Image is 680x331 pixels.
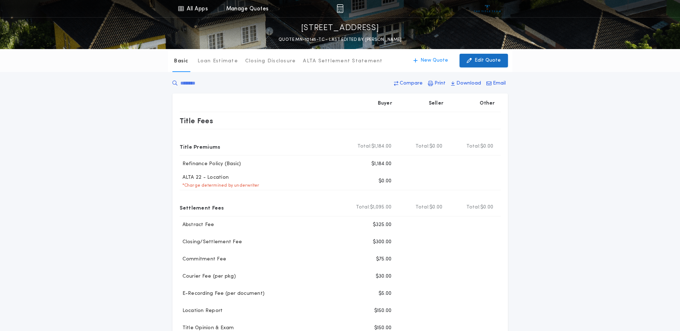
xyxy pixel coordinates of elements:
[180,307,223,315] p: Location Report
[303,58,382,65] p: ALTA Settlement Statement
[371,143,391,150] span: $1,184.00
[376,256,392,263] p: $75.00
[480,143,493,150] span: $0.00
[180,202,224,213] p: Settlement Fees
[466,204,481,211] b: Total:
[174,58,188,65] p: Basic
[180,221,214,229] p: Abstract Fee
[420,57,448,64] p: New Quote
[180,183,260,188] p: * Charge determined by underwriter
[400,80,423,87] p: Compare
[480,100,495,107] p: Other
[466,143,481,150] b: Total:
[357,143,372,150] b: Total:
[484,77,508,90] button: Email
[426,77,448,90] button: Print
[415,143,430,150] b: Total:
[180,174,229,181] p: ALTA 22 - Location
[373,239,392,246] p: $300.00
[460,54,508,67] button: Edit Quote
[378,100,392,107] p: Buyer
[434,80,446,87] p: Print
[180,290,265,297] p: E-Recording Fee (per document)
[480,204,493,211] span: $0.00
[429,100,444,107] p: Seller
[449,77,483,90] button: Download
[456,80,481,87] p: Download
[301,23,379,34] p: [STREET_ADDRESS]
[356,204,370,211] b: Total:
[474,5,501,12] img: vs-icon
[429,143,442,150] span: $0.00
[415,204,430,211] b: Total:
[493,80,506,87] p: Email
[406,54,455,67] button: New Quote
[429,204,442,211] span: $0.00
[475,57,501,64] p: Edit Quote
[337,4,343,13] img: img
[376,273,392,280] p: $30.00
[374,307,392,315] p: $150.00
[279,36,401,43] p: QUOTE MN-10145-TC - LAST EDITED BY [PERSON_NAME]
[373,221,392,229] p: $325.00
[379,290,391,297] p: $5.00
[371,160,391,168] p: $1,184.00
[180,160,241,168] p: Refinance Policy (Basic)
[198,58,238,65] p: Loan Estimate
[379,178,391,185] p: $0.00
[370,204,391,211] span: $1,095.00
[180,141,220,152] p: Title Premiums
[392,77,425,90] button: Compare
[180,273,236,280] p: Courier Fee (per pkg)
[180,239,242,246] p: Closing/Settlement Fee
[245,58,296,65] p: Closing Disclosure
[180,256,227,263] p: Commitment Fee
[180,115,213,126] p: Title Fees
